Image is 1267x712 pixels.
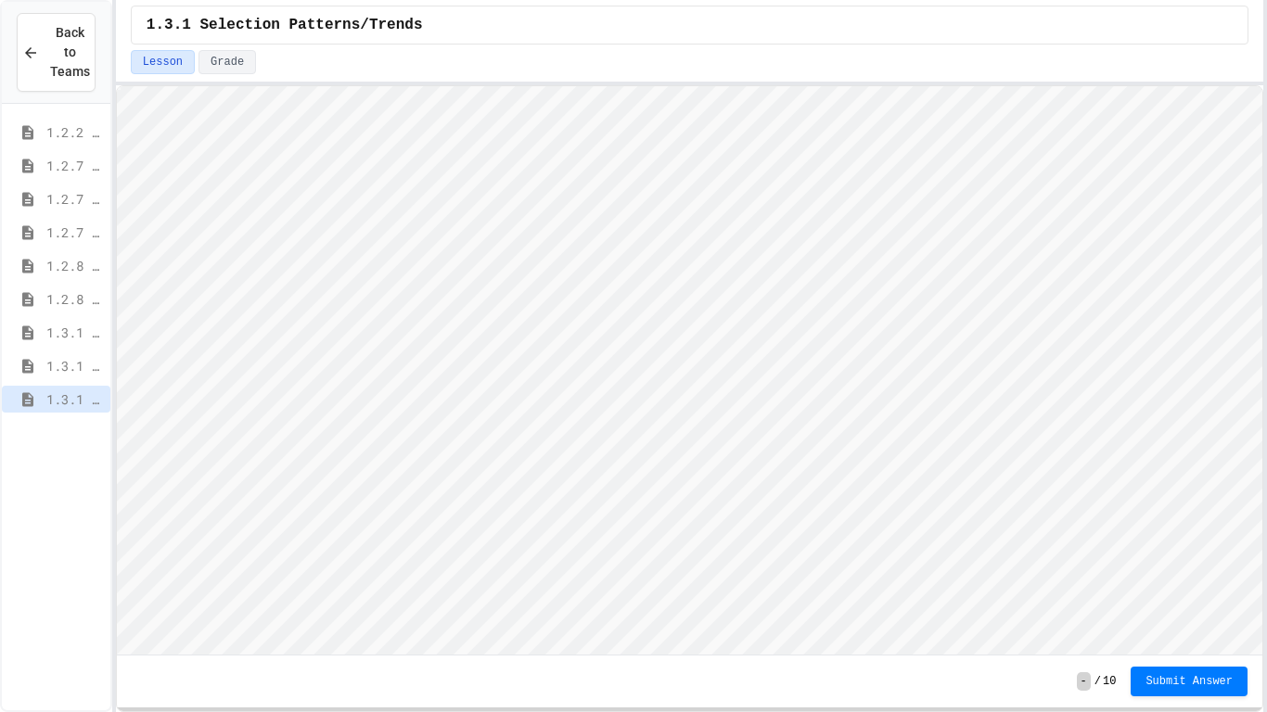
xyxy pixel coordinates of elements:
span: Submit Answer [1145,674,1233,689]
span: 10 [1103,674,1116,689]
button: Submit Answer [1131,667,1248,696]
span: - [1077,672,1091,691]
span: 1.2.8 Task 2 [46,289,103,309]
span: Back to Teams [50,23,90,82]
span: 1.3.1 Selection Patterns/Trends [46,389,103,409]
span: 1.3.1 Selection Patterns/Trends [147,14,423,36]
span: 1.2.7 Selection [46,189,103,209]
span: 1.2.2 Variable Types [46,122,103,142]
button: Lesson [131,50,195,74]
button: Back to Teams [17,13,96,92]
span: 1.3.1 Selection Patterns/Trends [46,356,103,375]
span: 1.2.7 Sequential [46,156,103,175]
span: / [1094,674,1101,689]
span: 1.2.8 Task 1 [46,256,103,275]
button: Grade [198,50,256,74]
iframe: Snap! Programming Environment [117,86,1262,655]
span: 1.2.7 Iteration [46,222,103,242]
span: 1.3.1 Sequencing Patterns/Trends [46,323,103,342]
